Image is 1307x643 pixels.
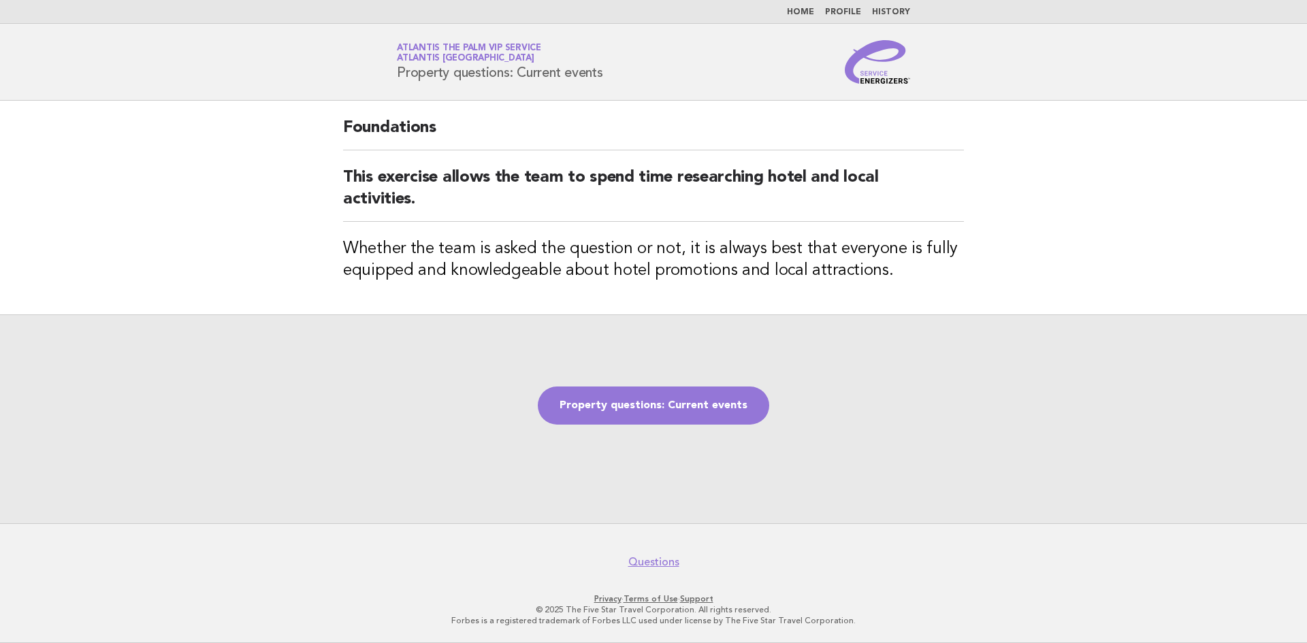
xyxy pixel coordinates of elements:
[594,594,622,604] a: Privacy
[237,604,1070,615] p: © 2025 The Five Star Travel Corporation. All rights reserved.
[845,40,910,84] img: Service Energizers
[787,8,814,16] a: Home
[397,44,541,63] a: Atlantis The Palm VIP ServiceAtlantis [GEOGRAPHIC_DATA]
[237,593,1070,604] p: · ·
[343,117,964,150] h2: Foundations
[624,594,678,604] a: Terms of Use
[538,386,769,425] a: Property questions: Current events
[343,167,964,222] h2: This exercise allows the team to spend time researching hotel and local activities.
[397,44,603,80] h1: Property questions: Current events
[237,615,1070,626] p: Forbes is a registered trademark of Forbes LLC used under license by The Five Star Travel Corpora...
[397,54,534,63] span: Atlantis [GEOGRAPHIC_DATA]
[825,8,861,16] a: Profile
[628,555,679,569] a: Questions
[343,238,964,282] h3: Whether the team is asked the question or not, it is always best that everyone is fully equipped ...
[680,594,713,604] a: Support
[872,8,910,16] a: History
